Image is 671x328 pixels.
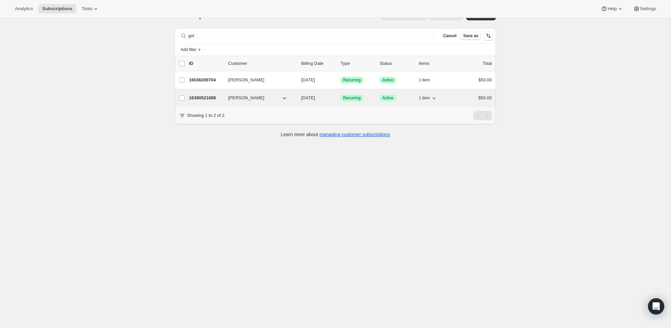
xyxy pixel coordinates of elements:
span: Settings [640,6,656,11]
span: Tools [82,6,92,11]
span: Active [382,77,393,83]
button: 1 item [419,75,437,85]
div: 16390521088[PERSON_NAME][DATE]SuccessRecurringSuccessActive1 item$50.00 [189,93,492,103]
div: Type [340,60,374,67]
button: Add filter [177,46,205,54]
button: 1 item [419,93,437,103]
button: Tools [78,4,103,14]
button: Help [597,4,627,14]
input: Filter subscribers [188,31,436,41]
button: Cancel [440,32,459,40]
button: Sort the results [484,31,493,41]
button: Analytics [11,4,37,14]
span: Cancel [443,33,456,39]
p: Total [483,60,492,67]
p: 16036200704 [189,77,223,83]
span: Analytics [15,6,33,11]
button: [PERSON_NAME] [224,75,292,85]
span: [DATE] [301,95,315,100]
span: 1 item [419,95,430,101]
span: Recurring [343,95,361,101]
p: Status [380,60,413,67]
span: Active [382,95,393,101]
span: Recurring [343,77,361,83]
span: Save as [463,33,478,39]
p: 16390521088 [189,95,223,101]
p: Learn more about [281,131,390,138]
div: IDCustomerBilling DateTypeStatusItemsTotal [189,60,492,67]
span: [PERSON_NAME] [228,77,264,83]
nav: Pagination [473,111,492,120]
span: Subscriptions [42,6,72,11]
div: 16036200704[PERSON_NAME][DATE]SuccessRecurringSuccessActive1 item$50.00 [189,75,492,85]
div: Open Intercom Messenger [648,298,664,314]
button: Settings [629,4,660,14]
p: Customer [228,60,296,67]
button: [PERSON_NAME] [224,93,292,103]
p: ID [189,60,223,67]
button: Subscriptions [38,4,76,14]
span: Add filter [181,47,196,52]
span: 1 item [419,77,430,83]
p: Showing 1 to 2 of 2 [187,112,224,119]
span: $50.00 [478,77,492,82]
button: Save as [460,32,481,40]
span: $50.00 [478,95,492,100]
div: Items [419,60,453,67]
span: Help [607,6,617,11]
a: managing customer subscriptions [319,132,390,137]
span: [DATE] [301,77,315,82]
p: Billing Date [301,60,335,67]
span: [PERSON_NAME] [228,95,264,101]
